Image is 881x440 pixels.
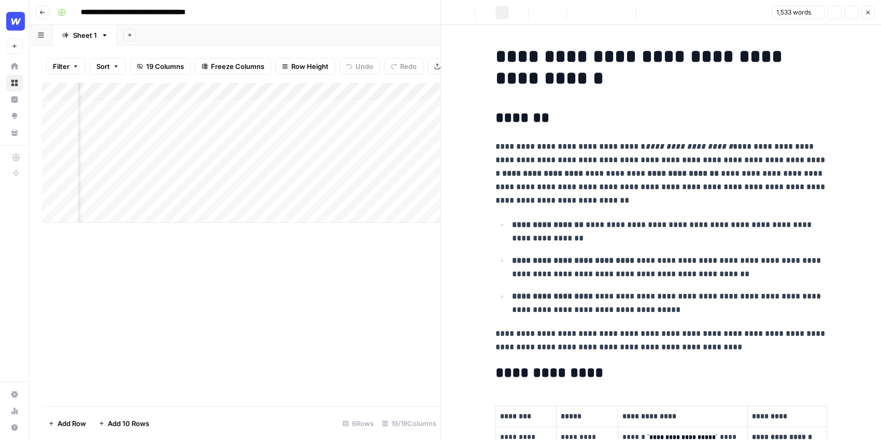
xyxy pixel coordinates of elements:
span: Row Height [291,61,329,72]
span: Sort [96,61,110,72]
button: Filter [46,58,86,75]
span: Add Row [58,418,86,429]
span: Freeze Columns [211,61,264,72]
button: Add Row [42,415,92,432]
button: Undo [339,58,380,75]
a: Home [6,58,23,75]
a: Opportunities [6,108,23,124]
span: 1,533 words [776,8,811,17]
span: 19 Columns [146,61,184,72]
a: Browse [6,75,23,91]
button: Help + Support [6,419,23,436]
div: Sheet 1 [73,30,97,40]
button: 1,533 words [772,6,825,19]
span: Undo [356,61,373,72]
img: Webflow Logo [6,12,25,31]
button: Add 10 Rows [92,415,155,432]
button: Row Height [275,58,335,75]
a: Usage [6,403,23,419]
div: 6 Rows [338,415,378,432]
span: Redo [400,61,417,72]
a: Sheet 1 [53,25,117,46]
span: Add 10 Rows [108,418,149,429]
button: Sort [90,58,126,75]
div: 19/19 Columns [378,415,440,432]
a: Insights [6,91,23,108]
span: Filter [53,61,69,72]
button: Workspace: Webflow [6,8,23,34]
button: Redo [384,58,423,75]
a: Your Data [6,124,23,141]
button: Freeze Columns [195,58,271,75]
button: 19 Columns [130,58,191,75]
a: Settings [6,386,23,403]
